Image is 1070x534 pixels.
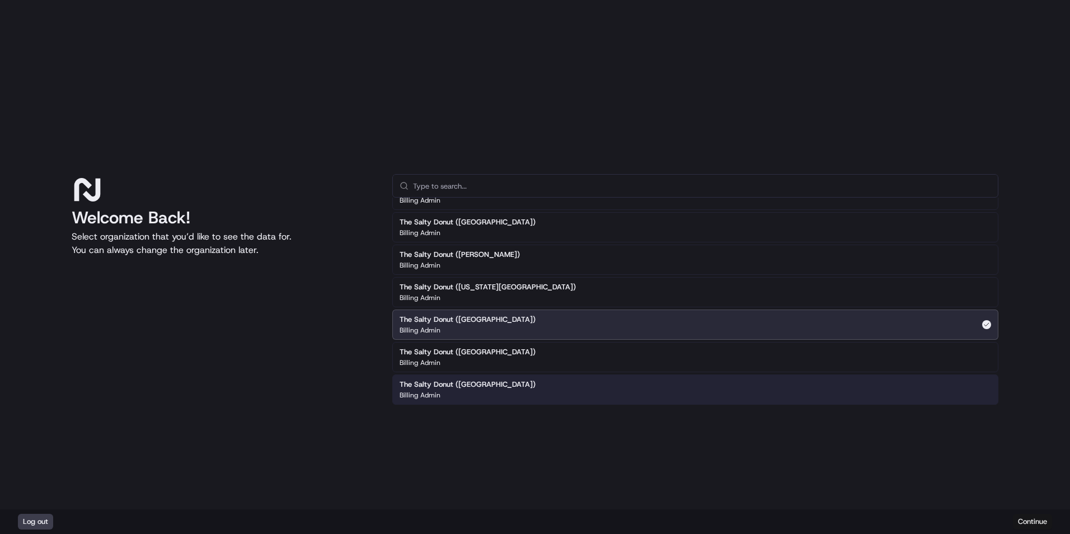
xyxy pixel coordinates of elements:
h1: Welcome Back! [72,208,374,228]
p: Billing Admin [400,261,440,270]
button: Continue [1013,514,1052,530]
p: Billing Admin [400,326,440,335]
p: Billing Admin [400,391,440,400]
h2: The Salty Donut ([GEOGRAPHIC_DATA]) [400,380,536,390]
h2: The Salty Donut ([GEOGRAPHIC_DATA]) [400,217,536,227]
h2: The Salty Donut ([US_STATE][GEOGRAPHIC_DATA]) [400,282,576,292]
button: Log out [18,514,53,530]
h2: The Salty Donut ([GEOGRAPHIC_DATA]) [400,315,536,325]
h2: The Salty Donut ([PERSON_NAME]) [400,250,520,260]
p: Billing Admin [400,293,440,302]
input: Type to search... [413,175,991,197]
p: Select organization that you’d like to see the data for. You can always change the organization l... [72,230,374,257]
p: Billing Admin [400,196,440,205]
p: Billing Admin [400,228,440,237]
h2: The Salty Donut ([GEOGRAPHIC_DATA]) [400,347,536,357]
p: Billing Admin [400,358,440,367]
